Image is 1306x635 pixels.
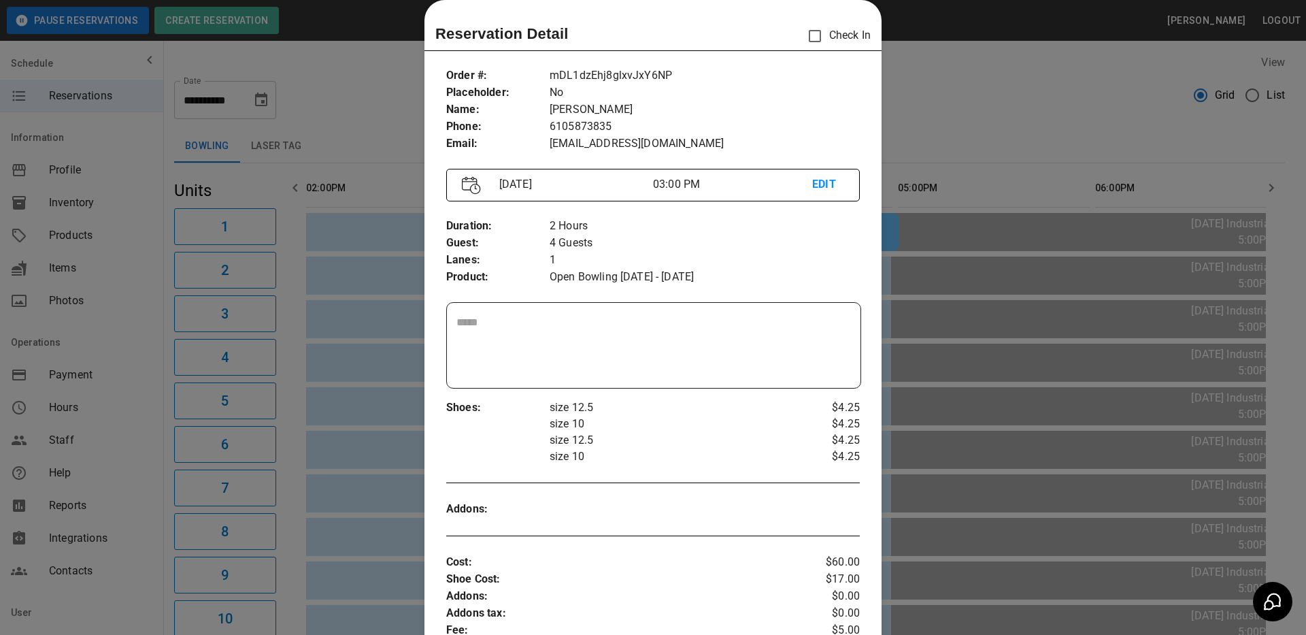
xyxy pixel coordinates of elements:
[446,571,791,588] p: Shoe Cost :
[550,235,860,252] p: 4 Guests
[812,176,844,193] p: EDIT
[550,252,860,269] p: 1
[446,235,550,252] p: Guest :
[550,449,791,465] p: size 10
[550,218,860,235] p: 2 Hours
[791,605,860,622] p: $0.00
[446,554,791,571] p: Cost :
[446,118,550,135] p: Phone :
[550,67,860,84] p: mDL1dzEhj8glxvJxY6NP
[791,554,860,571] p: $60.00
[791,571,860,588] p: $17.00
[446,400,550,417] p: Shoes :
[550,118,860,135] p: 6105873835
[446,218,550,235] p: Duration :
[801,22,871,50] p: Check In
[446,269,550,286] p: Product :
[791,449,860,465] p: $4.25
[446,252,550,269] p: Lanes :
[791,588,860,605] p: $0.00
[550,432,791,449] p: size 12.5
[550,135,860,152] p: [EMAIL_ADDRESS][DOMAIN_NAME]
[446,605,791,622] p: Addons tax :
[446,135,550,152] p: Email :
[446,501,550,518] p: Addons :
[653,176,812,193] p: 03:00 PM
[550,101,860,118] p: [PERSON_NAME]
[550,416,791,432] p: size 10
[550,84,860,101] p: No
[494,176,653,193] p: [DATE]
[550,400,791,416] p: size 12.5
[462,176,481,195] img: Vector
[446,67,550,84] p: Order # :
[446,84,550,101] p: Placeholder :
[446,101,550,118] p: Name :
[550,269,860,286] p: Open Bowling [DATE] - [DATE]
[791,400,860,416] p: $4.25
[435,22,569,45] p: Reservation Detail
[791,432,860,449] p: $4.25
[446,588,791,605] p: Addons :
[791,416,860,432] p: $4.25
